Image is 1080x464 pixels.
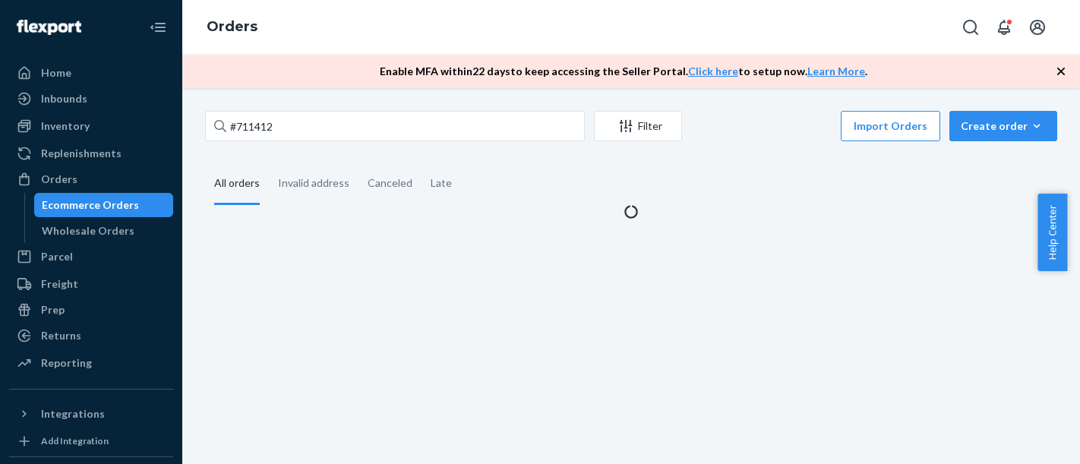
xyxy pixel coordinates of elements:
[9,114,173,138] a: Inventory
[9,298,173,322] a: Prep
[1022,12,1053,43] button: Open account menu
[9,324,173,348] a: Returns
[9,272,173,296] a: Freight
[41,302,65,317] div: Prep
[41,276,78,292] div: Freight
[41,65,71,80] div: Home
[143,12,173,43] button: Close Navigation
[34,219,174,243] a: Wholesale Orders
[205,111,585,141] input: Search orders
[41,91,87,106] div: Inbounds
[194,5,270,49] ol: breadcrumbs
[41,434,109,447] div: Add Integration
[9,141,173,166] a: Replenishments
[9,351,173,375] a: Reporting
[41,146,122,161] div: Replenishments
[961,118,1046,134] div: Create order
[41,249,73,264] div: Parcel
[41,172,77,187] div: Orders
[989,12,1019,43] button: Open notifications
[688,65,738,77] a: Click here
[595,118,681,134] div: Filter
[9,61,173,85] a: Home
[41,118,90,134] div: Inventory
[41,355,92,371] div: Reporting
[1037,194,1067,271] button: Help Center
[9,245,173,269] a: Parcel
[41,406,105,421] div: Integrations
[17,20,81,35] img: Flexport logo
[9,402,173,426] button: Integrations
[841,111,940,141] button: Import Orders
[207,18,257,35] a: Orders
[42,197,139,213] div: Ecommerce Orders
[9,167,173,191] a: Orders
[380,64,867,79] p: Enable MFA within 22 days to keep accessing the Seller Portal. to setup now. .
[34,193,174,217] a: Ecommerce Orders
[42,223,134,238] div: Wholesale Orders
[9,432,173,450] a: Add Integration
[949,111,1057,141] button: Create order
[368,163,412,203] div: Canceled
[955,12,986,43] button: Open Search Box
[214,163,260,205] div: All orders
[594,111,682,141] button: Filter
[278,163,349,203] div: Invalid address
[431,163,452,203] div: Late
[807,65,865,77] a: Learn More
[41,328,81,343] div: Returns
[9,87,173,111] a: Inbounds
